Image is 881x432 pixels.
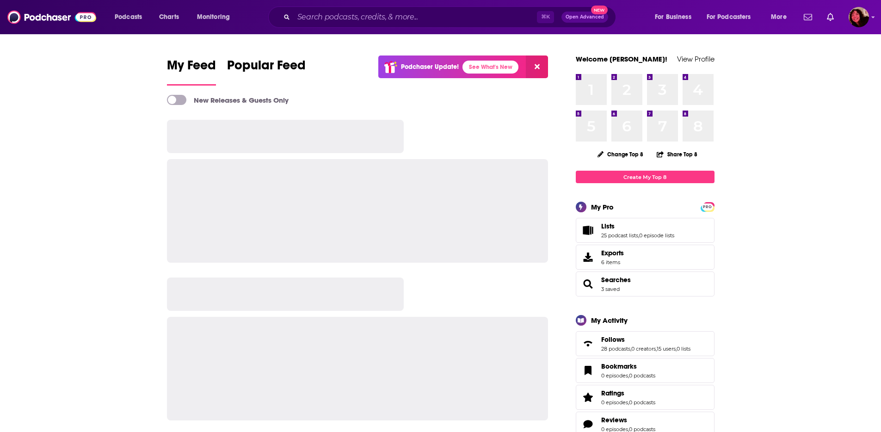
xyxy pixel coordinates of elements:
[638,232,639,239] span: ,
[167,57,216,79] span: My Feed
[629,372,655,379] a: 0 podcasts
[601,249,624,257] span: Exports
[628,372,629,379] span: ,
[561,12,608,23] button: Open AdvancedNew
[401,63,459,71] p: Podchaser Update!
[576,245,715,270] a: Exports
[601,259,624,265] span: 6 items
[849,7,869,27] button: Show profile menu
[601,232,638,239] a: 25 podcast lists
[227,57,306,79] span: Popular Feed
[629,399,655,406] a: 0 podcasts
[108,10,154,25] button: open menu
[537,11,554,23] span: ⌘ K
[601,222,674,230] a: Lists
[601,276,631,284] a: Searches
[677,346,690,352] a: 0 lists
[702,203,713,210] a: PRO
[576,272,715,296] span: Searches
[7,8,96,26] img: Podchaser - Follow, Share and Rate Podcasts
[628,399,629,406] span: ,
[648,10,703,25] button: open menu
[576,218,715,243] span: Lists
[197,11,230,24] span: Monitoring
[601,416,655,424] a: Reviews
[631,346,656,352] a: 0 creators
[601,286,620,292] a: 3 saved
[592,148,649,160] button: Change Top 8
[601,399,628,406] a: 0 episodes
[601,335,625,344] span: Follows
[655,11,691,24] span: For Business
[601,389,655,397] a: Ratings
[849,7,869,27] img: User Profile
[601,346,630,352] a: 28 podcasts
[579,418,598,431] a: Reviews
[576,358,715,383] span: Bookmarks
[601,416,627,424] span: Reviews
[701,10,764,25] button: open menu
[601,335,690,344] a: Follows
[277,6,625,28] div: Search podcasts, credits, & more...
[630,346,631,352] span: ,
[462,61,518,74] a: See What's New
[601,362,655,370] a: Bookmarks
[639,232,674,239] a: 0 episode lists
[115,11,142,24] span: Podcasts
[676,346,677,352] span: ,
[579,337,598,350] a: Follows
[576,331,715,356] span: Follows
[153,10,185,25] a: Charts
[591,203,614,211] div: My Pro
[657,346,676,352] a: 15 users
[579,391,598,404] a: Ratings
[771,11,787,24] span: More
[191,10,242,25] button: open menu
[576,171,715,183] a: Create My Top 8
[677,55,715,63] a: View Profile
[579,251,598,264] span: Exports
[601,362,637,370] span: Bookmarks
[823,9,838,25] a: Show notifications dropdown
[800,9,816,25] a: Show notifications dropdown
[167,95,289,105] a: New Releases & Guests Only
[591,6,608,14] span: New
[566,15,604,19] span: Open Advanced
[579,278,598,290] a: Searches
[591,316,628,325] div: My Activity
[601,372,628,379] a: 0 episodes
[294,10,537,25] input: Search podcasts, credits, & more...
[656,346,657,352] span: ,
[227,57,306,86] a: Popular Feed
[601,389,624,397] span: Ratings
[576,385,715,410] span: Ratings
[849,7,869,27] span: Logged in as Kathryn-Musilek
[764,10,798,25] button: open menu
[707,11,751,24] span: For Podcasters
[656,145,698,163] button: Share Top 8
[601,222,615,230] span: Lists
[159,11,179,24] span: Charts
[579,364,598,377] a: Bookmarks
[167,57,216,86] a: My Feed
[579,224,598,237] a: Lists
[576,55,667,63] a: Welcome [PERSON_NAME]!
